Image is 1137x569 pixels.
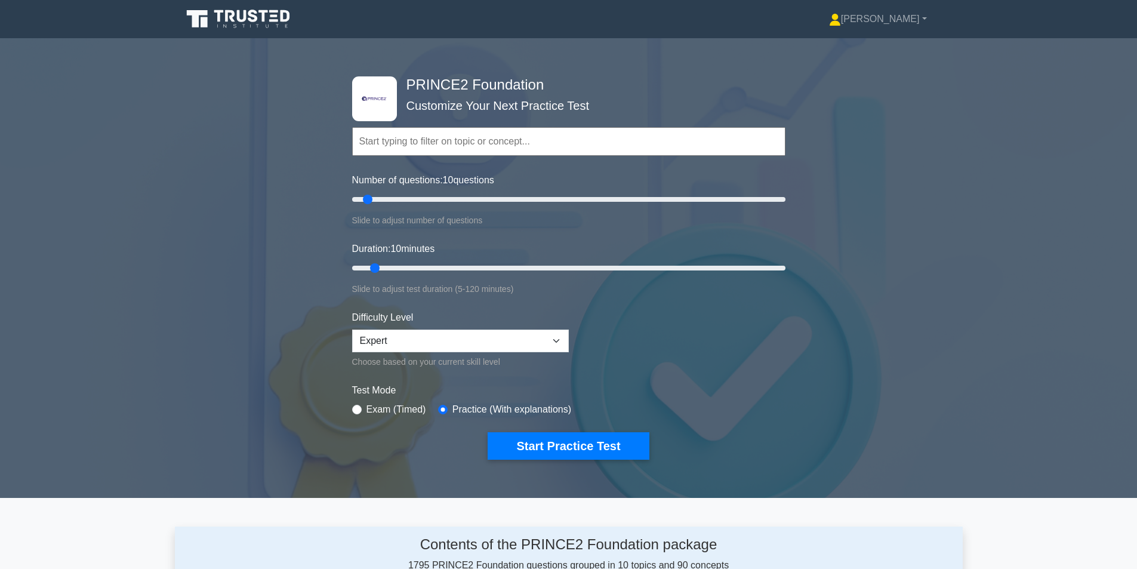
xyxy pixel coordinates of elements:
[352,242,435,256] label: Duration: minutes
[288,536,850,553] h4: Contents of the PRINCE2 Foundation package
[352,127,785,156] input: Start typing to filter on topic or concept...
[366,402,426,417] label: Exam (Timed)
[352,282,785,296] div: Slide to adjust test duration (5-120 minutes)
[443,175,454,185] span: 10
[352,383,785,398] label: Test Mode
[390,244,401,254] span: 10
[402,76,727,94] h4: PRINCE2 Foundation
[352,355,569,369] div: Choose based on your current skill level
[452,402,571,417] label: Practice (With explanations)
[488,432,649,460] button: Start Practice Test
[352,173,494,187] label: Number of questions: questions
[800,7,956,31] a: [PERSON_NAME]
[352,310,414,325] label: Difficulty Level
[352,213,785,227] div: Slide to adjust number of questions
